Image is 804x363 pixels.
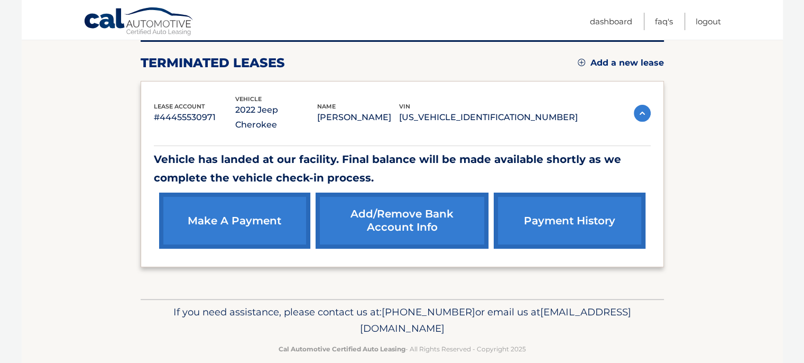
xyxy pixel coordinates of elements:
[316,193,488,249] a: Add/Remove bank account info
[154,150,651,187] p: Vehicle has landed at our facility. Final balance will be made available shortly as we complete t...
[279,345,405,353] strong: Cal Automotive Certified Auto Leasing
[317,110,399,125] p: [PERSON_NAME]
[84,7,195,38] a: Cal Automotive
[382,306,475,318] span: [PHONE_NUMBER]
[141,55,285,71] h2: terminated leases
[578,58,664,68] a: Add a new lease
[578,59,585,66] img: add.svg
[634,105,651,122] img: accordion-active.svg
[154,103,205,110] span: lease account
[399,103,410,110] span: vin
[159,193,310,249] a: make a payment
[317,103,336,110] span: name
[235,103,317,132] p: 2022 Jeep Cherokee
[154,110,236,125] p: #44455530971
[147,343,657,355] p: - All Rights Reserved - Copyright 2025
[147,304,657,338] p: If you need assistance, please contact us at: or email us at
[399,110,578,125] p: [US_VEHICLE_IDENTIFICATION_NUMBER]
[655,13,673,30] a: FAQ's
[696,13,721,30] a: Logout
[590,13,632,30] a: Dashboard
[494,193,645,249] a: payment history
[235,95,262,103] span: vehicle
